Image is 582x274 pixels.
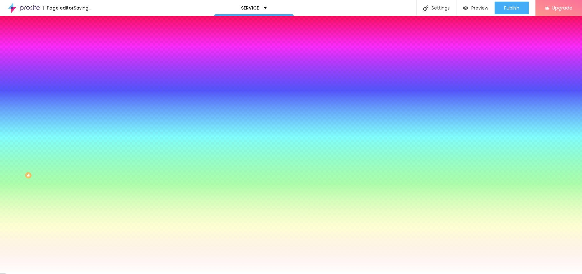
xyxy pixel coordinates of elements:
[43,6,74,10] div: Page editor
[504,5,519,10] span: Publish
[241,6,259,10] p: SERVICE
[495,2,529,14] button: Publish
[423,5,428,11] img: Icone
[456,2,495,14] button: Preview
[74,6,91,10] div: Saving...
[471,5,488,10] span: Preview
[552,5,572,10] span: Upgrade
[463,5,468,11] img: view-1.svg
